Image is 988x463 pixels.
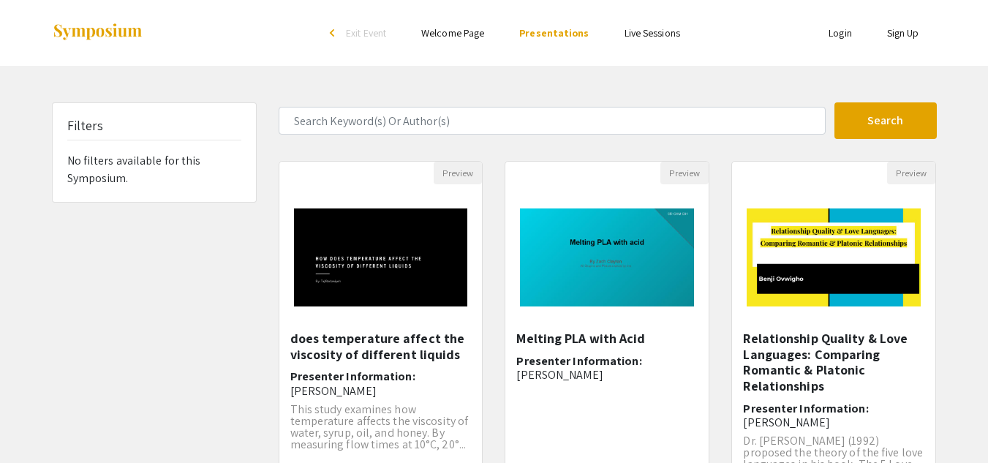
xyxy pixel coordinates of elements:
input: Search Keyword(s) Or Author(s) [279,107,826,135]
iframe: Chat [11,397,62,452]
span: [PERSON_NAME] [290,383,377,399]
button: Preview [887,162,935,184]
img: Symposium by ForagerOne [52,23,143,42]
button: Preview [434,162,482,184]
a: Welcome Page [421,26,484,39]
h5: Relationship Quality & Love Languages: Comparing Romantic & Platonic Relationships [743,331,924,394]
h6: Presenter Information: [290,369,472,397]
a: Login [829,26,852,39]
button: Preview [660,162,709,184]
img: <p>does temperature affect the viscosity of different liquids </p> [279,194,483,321]
h5: Filters [67,118,104,134]
h5: does temperature affect the viscosity of different liquids [290,331,472,362]
div: arrow_back_ios [330,29,339,37]
span: Exit Event [346,26,386,39]
span: [PERSON_NAME] [516,367,603,383]
a: Live Sessions [625,26,680,39]
h6: Presenter Information: [516,354,698,382]
img: <p>Melting PLA with Acid</p> [505,194,709,321]
img: <p>Relationship Quality &amp; Love Languages: Comparing Romantic &amp; Platonic Relationships</p> [732,194,935,321]
span: [PERSON_NAME] [743,415,829,430]
h5: Melting PLA with Acid [516,331,698,347]
button: Search [834,102,937,139]
p: This study examines how temperature affects the viscosity of water, syrup, oil, and honey. By mea... [290,404,472,451]
h6: Presenter Information: [743,402,924,429]
a: Sign Up [887,26,919,39]
div: No filters available for this Symposium. [53,103,256,202]
a: Presentations [519,26,589,39]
